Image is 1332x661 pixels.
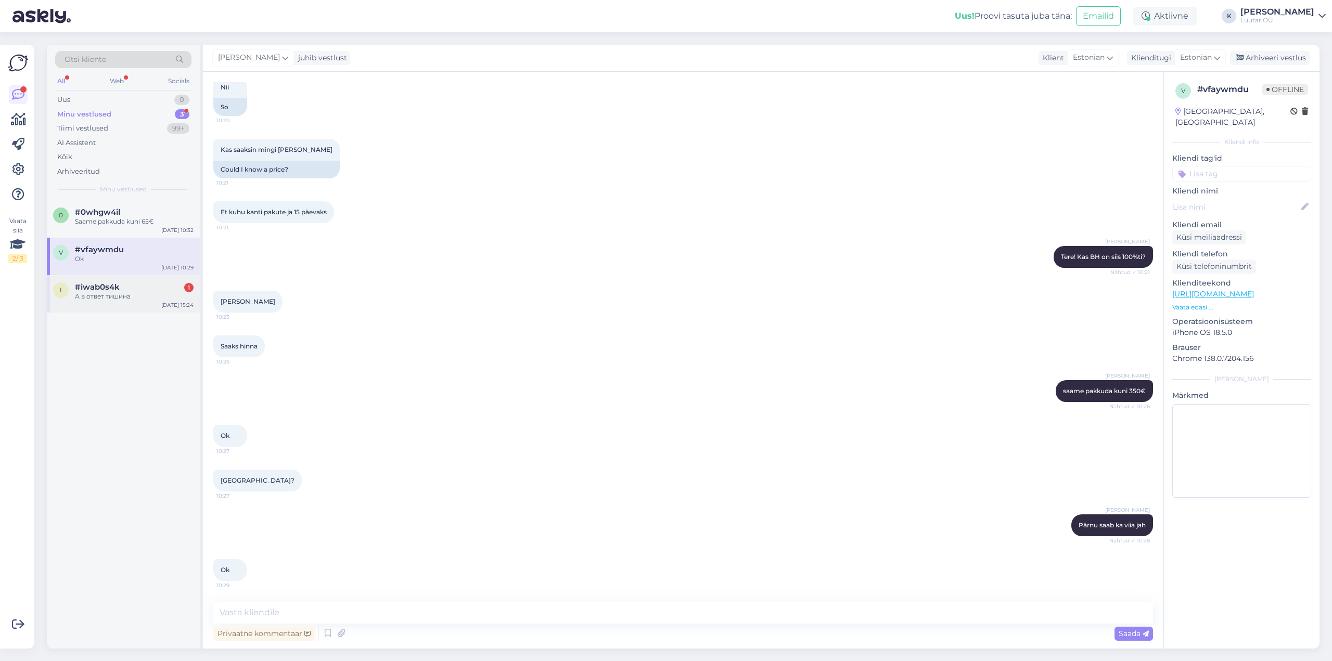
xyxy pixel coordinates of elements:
p: Kliendi tag'id [1172,153,1311,164]
span: Kas saaksin mingi [PERSON_NAME] [221,146,332,153]
span: [PERSON_NAME] [218,52,280,63]
span: Saaks hinna [221,342,258,350]
div: Tiimi vestlused [57,123,108,134]
div: Socials [166,74,191,88]
div: Kõik [57,152,72,162]
div: 0 [174,95,189,105]
span: #vfaywmdu [75,245,124,254]
span: 10:26 [216,358,255,366]
p: Brauser [1172,342,1311,353]
p: Kliendi nimi [1172,186,1311,197]
span: Minu vestlused [100,185,147,194]
span: [PERSON_NAME] [1105,506,1150,514]
a: [PERSON_NAME]Luutar OÜ [1240,8,1326,24]
span: 10:21 [216,224,255,231]
a: [URL][DOMAIN_NAME] [1172,289,1254,299]
span: Estonian [1073,52,1105,63]
span: 0 [59,211,63,219]
p: Kliendi telefon [1172,249,1311,260]
span: 10:21 [216,179,255,187]
div: juhib vestlust [294,53,347,63]
span: [GEOGRAPHIC_DATA]? [221,476,294,484]
div: Could I know a price? [213,161,340,178]
div: Klient [1039,53,1064,63]
div: [PERSON_NAME] [1172,374,1311,384]
div: [PERSON_NAME] [1240,8,1314,16]
span: [PERSON_NAME] [1105,238,1150,245]
div: 99+ [167,123,189,134]
div: # vfaywmdu [1197,83,1262,96]
div: Arhiveeri vestlus [1230,51,1310,65]
p: Märkmed [1172,390,1311,401]
p: Vaata edasi ... [1172,303,1311,312]
div: Kliendi info [1172,137,1311,147]
div: Luutar OÜ [1240,16,1314,24]
span: 10:29 [216,581,255,589]
span: Pärnu saab ka viia jah [1079,521,1146,529]
div: Arhiveeritud [57,166,100,177]
span: v [59,249,63,256]
span: 10:27 [216,447,255,455]
div: А в ответ тишина [75,292,194,301]
span: Nähtud ✓ 10:28 [1109,537,1150,545]
span: Nähtud ✓ 10:21 [1110,268,1150,276]
input: Lisa tag [1172,166,1311,182]
span: 10:27 [216,492,255,500]
div: Minu vestlused [57,109,111,120]
div: Aktiivne [1133,7,1197,25]
span: #0whgw4il [75,208,120,217]
div: Klienditugi [1127,53,1171,63]
div: Saame pakkuda kuni 65€ [75,217,194,226]
span: Tere! Kas BH on siis 100%ti? [1061,253,1146,261]
span: 10:23 [216,313,255,321]
span: [PERSON_NAME] [1105,372,1150,380]
div: [DATE] 15:24 [161,301,194,309]
div: 3 [175,109,189,120]
p: Kliendi email [1172,219,1311,230]
span: i [60,286,62,294]
div: [DATE] 10:32 [161,226,194,234]
p: Chrome 138.0.7204.156 [1172,353,1311,364]
span: Ok [221,432,229,439]
p: iPhone OS 18.5.0 [1172,327,1311,338]
span: Et kuhu kanti pakute ja 15 päevaks [221,208,327,216]
div: Küsi telefoninumbrit [1172,260,1256,274]
button: Emailid [1076,6,1121,26]
p: Klienditeekond [1172,278,1311,289]
span: 10:20 [216,116,255,124]
div: Ok [75,254,194,264]
span: saame pakkuda kuni 350€ [1063,387,1146,395]
div: Uus [57,95,70,105]
div: 1 [184,283,194,292]
span: Ok [221,566,229,574]
div: Küsi meiliaadressi [1172,230,1246,244]
div: K [1222,9,1236,23]
span: Nii [221,83,229,91]
b: Uus! [955,11,975,21]
span: Saada [1119,629,1149,638]
div: [GEOGRAPHIC_DATA], [GEOGRAPHIC_DATA] [1175,106,1290,128]
span: Estonian [1180,52,1212,63]
img: Askly Logo [8,53,28,73]
span: v [1181,87,1185,95]
span: [PERSON_NAME] [221,297,275,305]
span: Otsi kliente [65,54,106,65]
input: Lisa nimi [1173,201,1299,213]
div: AI Assistent [57,138,96,148]
span: Nähtud ✓ 10:26 [1109,403,1150,410]
span: Offline [1262,84,1308,95]
div: [DATE] 10:29 [161,264,194,271]
div: Privaatne kommentaar [213,627,315,641]
div: All [55,74,67,88]
span: #iwab0s4k [75,282,120,292]
div: Web [108,74,126,88]
p: Operatsioonisüsteem [1172,316,1311,327]
div: Proovi tasuta juba täna: [955,10,1072,22]
div: So [213,98,247,116]
div: 2 / 3 [8,254,27,263]
div: Vaata siia [8,216,27,263]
